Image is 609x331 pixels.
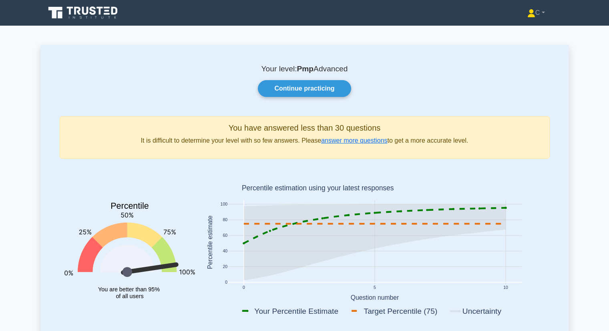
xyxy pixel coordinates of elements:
text: 40 [223,249,227,254]
a: Continue practicing [258,80,351,97]
text: 0 [242,286,245,290]
text: 5 [374,286,376,290]
tspan: You are better than 95% [98,286,160,293]
text: Percentile estimation using your latest responses [241,184,394,192]
text: 60 [223,234,227,238]
text: 80 [223,218,227,222]
text: Percentile estimate [206,216,213,269]
text: Question number [350,294,399,301]
h5: You have answered less than 30 questions [66,123,543,133]
text: 0 [225,281,227,285]
p: It is difficult to determine your level with so few answers. Please to get a more accurate level. [66,136,543,145]
a: C [508,5,564,21]
p: Your level: Advanced [60,64,550,74]
text: 20 [223,265,227,269]
text: 100 [220,202,227,207]
text: Percentile [111,202,149,211]
a: answer more questions [321,137,387,144]
tspan: of all users [116,293,143,299]
b: Pmp [297,65,314,73]
text: 10 [503,286,508,290]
